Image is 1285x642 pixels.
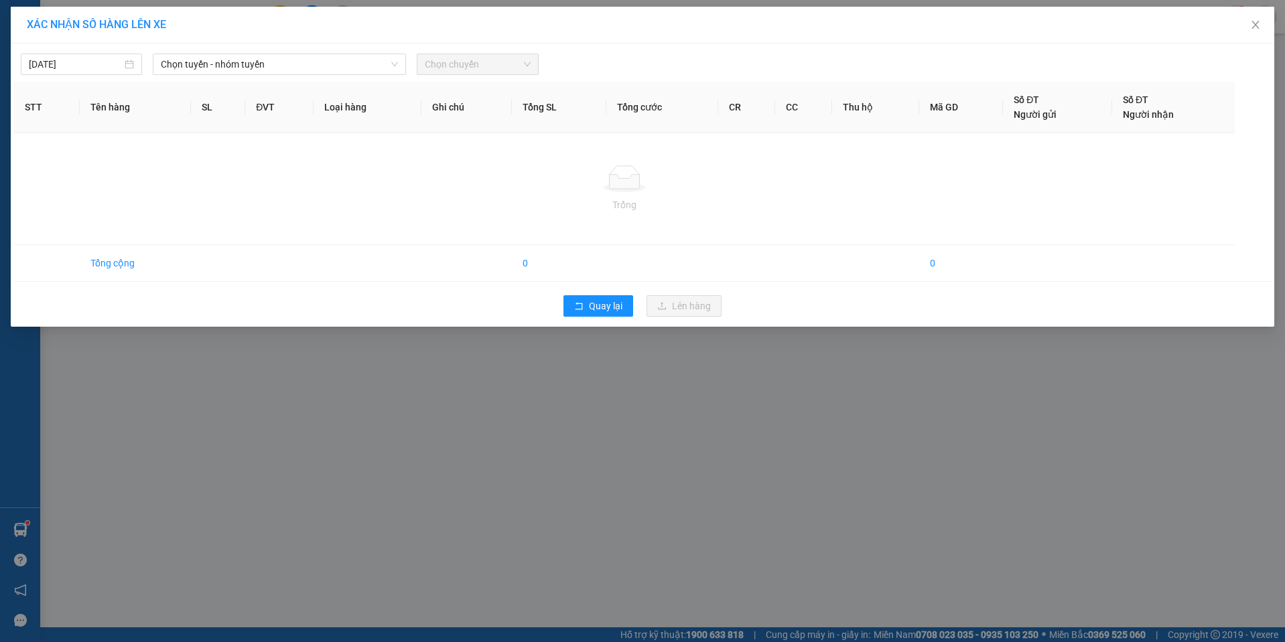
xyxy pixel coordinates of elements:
span: down [391,60,399,68]
div: Trống [25,197,1224,212]
th: Tổng cước [606,82,719,133]
th: Loại hàng [314,82,421,133]
button: uploadLên hàng [647,295,722,317]
th: ĐVT [245,82,314,133]
th: SL [191,82,245,133]
th: Mã GD [919,82,1003,133]
td: 0 [512,245,606,282]
span: Chọn tuyến - nhóm tuyến [161,54,398,74]
th: CC [775,82,832,133]
span: Chọn chuyến [425,54,530,74]
span: rollback [574,301,584,312]
span: Số ĐT [1014,94,1039,105]
span: XÁC NHẬN SỐ HÀNG LÊN XE [27,18,166,31]
th: Ghi chú [421,82,512,133]
th: Tên hàng [80,82,191,133]
th: Thu hộ [832,82,919,133]
span: Người nhận [1123,109,1174,120]
span: Quay lại [589,299,622,313]
td: 0 [919,245,1003,282]
span: Số ĐT [1123,94,1148,105]
span: close [1250,19,1261,30]
th: CR [718,82,775,133]
td: Tổng cộng [80,245,191,282]
th: Tổng SL [512,82,606,133]
button: rollbackQuay lại [563,295,633,317]
th: STT [14,82,80,133]
input: 14/09/2025 [29,57,122,72]
span: Người gửi [1014,109,1057,120]
button: Close [1237,7,1274,44]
